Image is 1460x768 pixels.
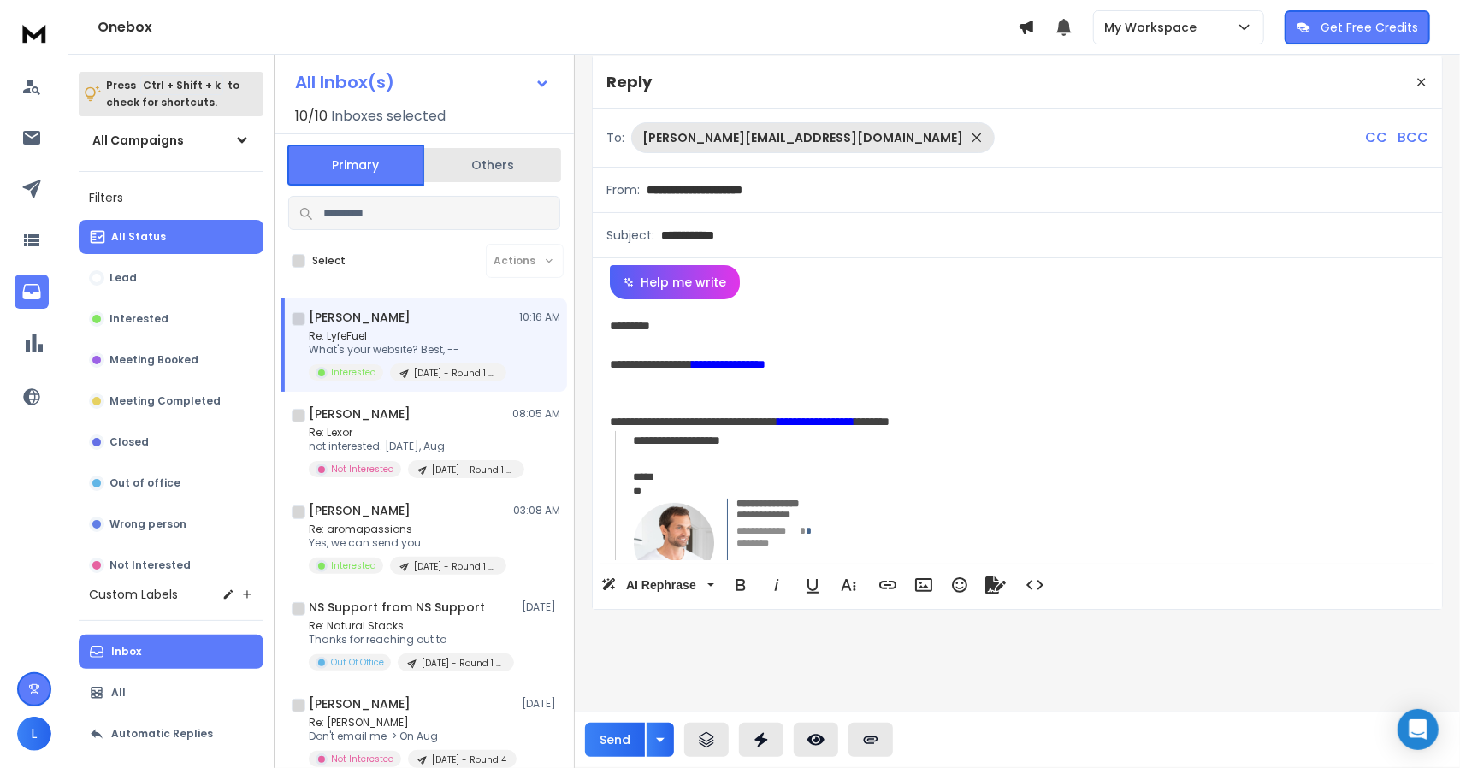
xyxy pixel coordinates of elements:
button: Out of office [79,466,263,500]
button: Send [585,723,645,757]
h3: Custom Labels [89,586,178,603]
p: Not Interested [109,558,191,572]
p: BCC [1398,127,1428,148]
p: Not Interested [331,753,394,765]
button: All [79,676,263,710]
h1: NS Support from NS Support [309,599,485,616]
p: not interested. [DATE], Aug [309,440,514,453]
p: Re: Natural Stacks [309,619,514,633]
p: Interested [331,366,376,379]
p: [DATE] [522,600,560,614]
button: AI Rephrase [598,568,718,602]
h1: [PERSON_NAME] [309,405,411,422]
button: Get Free Credits [1285,10,1430,44]
p: Lead [109,271,137,285]
button: Code View [1019,568,1051,602]
p: Meeting Booked [109,353,198,367]
p: Subject: [606,227,654,244]
button: Primary [287,145,424,186]
button: L [17,717,51,751]
p: All [111,686,126,700]
button: Meeting Completed [79,384,263,418]
h3: Filters [79,186,263,210]
span: AI Rephrase [623,578,700,593]
span: 10 / 10 [295,106,328,127]
button: All Campaigns [79,123,263,157]
p: Out Of Office [331,656,384,669]
h1: [PERSON_NAME] [309,695,411,712]
h1: [PERSON_NAME] [309,309,411,326]
div: Open Intercom Messenger [1398,709,1439,750]
p: What's your website? Best, -- [309,343,506,357]
button: Not Interested [79,548,263,582]
p: Reply [606,70,652,94]
h1: All Inbox(s) [295,74,394,91]
p: Re: aromapassions [309,523,506,536]
p: [DATE] - Round 1 - Free Ads [422,657,504,670]
button: Closed [79,425,263,459]
button: Emoticons [943,568,976,602]
p: Re: [PERSON_NAME] [309,716,514,730]
p: 08:05 AM [512,407,560,421]
button: All Status [79,220,263,254]
span: Ctrl + Shift + k [140,75,223,95]
h1: [PERSON_NAME] [309,502,411,519]
p: [DATE] - Round 1 - Free Ads [414,560,496,573]
p: 03:08 AM [513,504,560,517]
button: Signature [979,568,1012,602]
p: Press to check for shortcuts. [106,77,239,111]
p: Thanks for reaching out to [309,633,514,647]
p: To: [606,129,624,146]
img: AIorK4y7fDdysEz71zisKZK4ewDFdoGbmFzWQLK8Fm5JLQbD51ie36bLeXMy_h2yjwNpR-AZ4AIebXmf5ZLu [633,503,715,583]
p: From: [606,181,640,198]
p: Re: LyfeFuel [309,329,506,343]
p: Closed [109,435,149,449]
button: Interested [79,302,263,336]
p: All Status [111,230,166,244]
button: Help me write [610,265,740,299]
h3: Inboxes selected [331,106,446,127]
button: Bold (Ctrl+B) [724,568,757,602]
button: Inbox [79,635,263,669]
p: Yes, we can send you [309,536,506,550]
p: [PERSON_NAME][EMAIL_ADDRESS][DOMAIN_NAME] [642,129,963,146]
p: My Workspace [1104,19,1203,36]
p: Automatic Replies [111,727,213,741]
p: Not Interested [331,463,394,476]
p: Wrong person [109,517,186,531]
button: Automatic Replies [79,717,263,751]
p: CC [1365,127,1387,148]
img: logo [17,17,51,49]
p: Inbox [111,645,141,659]
p: [DATE] - Round 4 [432,753,506,766]
button: Others [424,146,561,184]
p: Re: Lexor [309,426,514,440]
p: [DATE] - Round 1 - Free Ads [414,367,496,380]
p: Meeting Completed [109,394,221,408]
label: Select [312,254,346,268]
h1: All Campaigns [92,132,184,149]
button: Meeting Booked [79,343,263,377]
h1: Onebox [98,17,1018,38]
p: Interested [331,559,376,572]
p: Out of office [109,476,180,490]
button: Lead [79,261,263,295]
p: [DATE] - Round 1 - Free Ads [432,464,514,476]
p: Don't email me > On Aug [309,730,514,743]
p: [DATE] [522,697,560,711]
button: Wrong person [79,507,263,541]
button: All Inbox(s) [281,65,564,99]
p: Interested [109,312,168,326]
p: 10:16 AM [519,310,560,324]
p: Get Free Credits [1321,19,1418,36]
